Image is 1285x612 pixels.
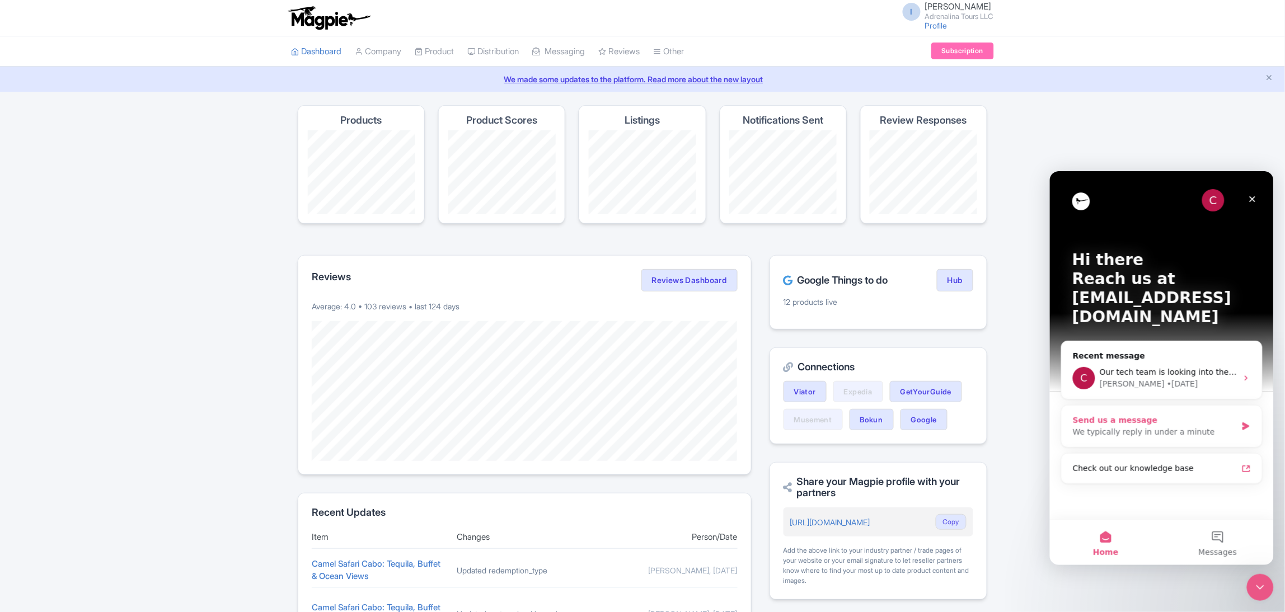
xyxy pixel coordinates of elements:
[784,381,827,402] a: Viator
[7,73,1278,85] a: We made some updates to the platform. Read more about the new layout
[925,21,948,30] a: Profile
[784,545,973,586] div: Add the above link to your industry partner / trade pages of your website or your email signature...
[1265,72,1274,85] button: Close announcement
[117,207,148,219] div: • [DATE]
[641,269,738,291] a: Reviews Dashboard
[285,6,372,30] img: logo-ab69f6fb50320c5b225c76a69d11143b.png
[925,1,992,12] span: [PERSON_NAME]
[43,377,68,385] span: Home
[312,271,351,283] h2: Reviews
[50,207,115,219] div: [PERSON_NAME]
[193,18,213,38] div: Close
[457,564,593,576] div: Updated redemption_type
[291,36,341,67] a: Dashboard
[415,36,454,67] a: Product
[467,36,519,67] a: Distribution
[23,243,187,255] div: Send us a message
[312,531,448,544] div: Item
[355,36,401,67] a: Company
[790,517,870,527] a: [URL][DOMAIN_NAME]
[937,269,973,291] a: Hub
[312,300,738,312] p: Average: 4.0 • 103 reviews • last 124 days
[11,234,213,276] div: Send us a messageWe typically reply in under a minute
[312,507,738,518] h2: Recent Updates
[925,13,994,20] small: Adrenalina Tours LLC
[341,115,382,126] h4: Products
[653,36,684,67] a: Other
[743,115,823,126] h4: Notifications Sent
[112,349,224,394] button: Messages
[1050,171,1274,565] iframe: Intercom live chat
[903,3,921,21] span: I
[532,36,585,67] a: Messaging
[625,115,660,126] h4: Listings
[784,361,973,373] h2: Connections
[931,43,994,59] a: Subscription
[784,409,843,430] a: Musement
[23,255,187,267] div: We typically reply in under a minute
[50,196,314,205] span: Our tech team is looking into the Bokun connection issue right now
[16,287,208,308] a: Check out our knowledge base
[850,409,894,430] a: Bokun
[890,381,963,402] a: GetYourGuide
[936,514,967,530] button: Copy
[784,476,973,498] h2: Share your Magpie profile with your partners
[23,291,187,303] div: Check out our knowledge base
[602,531,738,544] div: Person/Date
[1247,574,1274,601] iframe: Intercom live chat
[457,531,593,544] div: Changes
[784,275,888,286] h2: Google Things to do
[466,115,537,126] h4: Product Scores
[784,296,973,308] p: 12 products live
[602,564,738,576] div: [PERSON_NAME], [DATE]
[312,558,440,582] a: Camel Safari Cabo: Tequila, Buffet & Ocean Views
[896,2,994,20] a: I [PERSON_NAME] Adrenalina Tours LLC
[880,115,967,126] h4: Review Responses
[833,381,883,402] a: Expedia
[901,409,948,430] a: Google
[149,377,187,385] span: Messages
[598,36,640,67] a: Reviews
